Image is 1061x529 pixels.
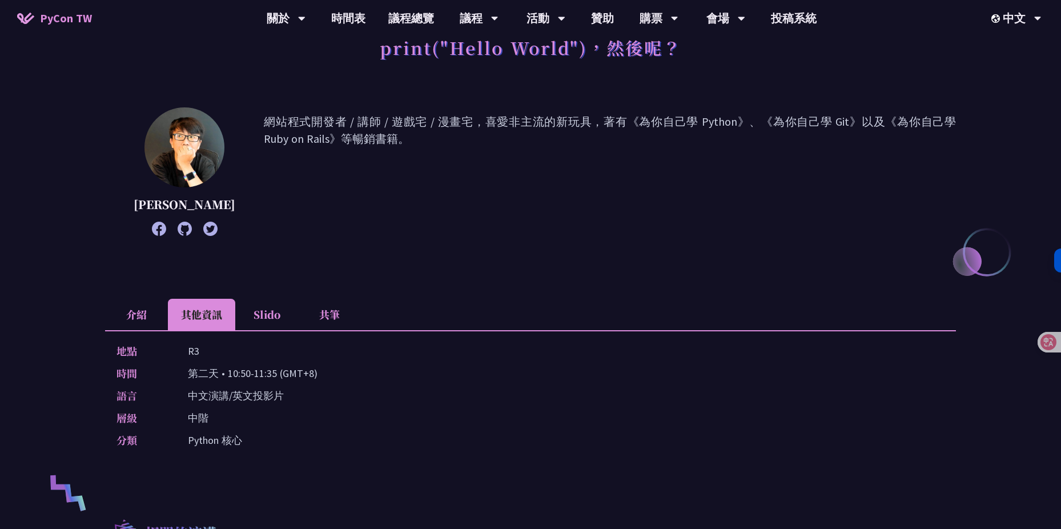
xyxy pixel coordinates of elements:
[188,365,318,382] p: 第二天 • 10:50-11:35 (GMT+8)
[298,299,361,330] li: 共筆
[168,299,235,330] li: 其他資訊
[116,410,165,426] p: 層級
[105,299,168,330] li: 介紹
[116,432,165,448] p: 分類
[116,387,165,404] p: 語言
[188,432,242,448] p: Python 核心
[235,299,298,330] li: Slido
[40,10,92,27] span: PyCon TW
[134,196,235,213] p: [PERSON_NAME]
[6,4,103,33] a: PyCon TW
[188,387,284,404] p: 中文演講/英文投影片
[264,113,956,230] p: 網站程式開發者 / 講師 / 遊戲宅 / 漫畫宅，喜愛非主流的新玩具，著有《為你自己學 Python》、《為你自己學 Git》以及《為你自己學 Ruby on Rails》等暢銷書籍。
[116,365,165,382] p: 時間
[116,343,165,359] p: 地點
[188,410,208,426] p: 中階
[991,14,1003,23] img: Locale Icon
[188,343,199,359] p: R3
[144,107,224,187] img: 高見龍
[380,30,682,65] h1: print("Hello World")，然後呢？
[17,13,34,24] img: Home icon of PyCon TW 2025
